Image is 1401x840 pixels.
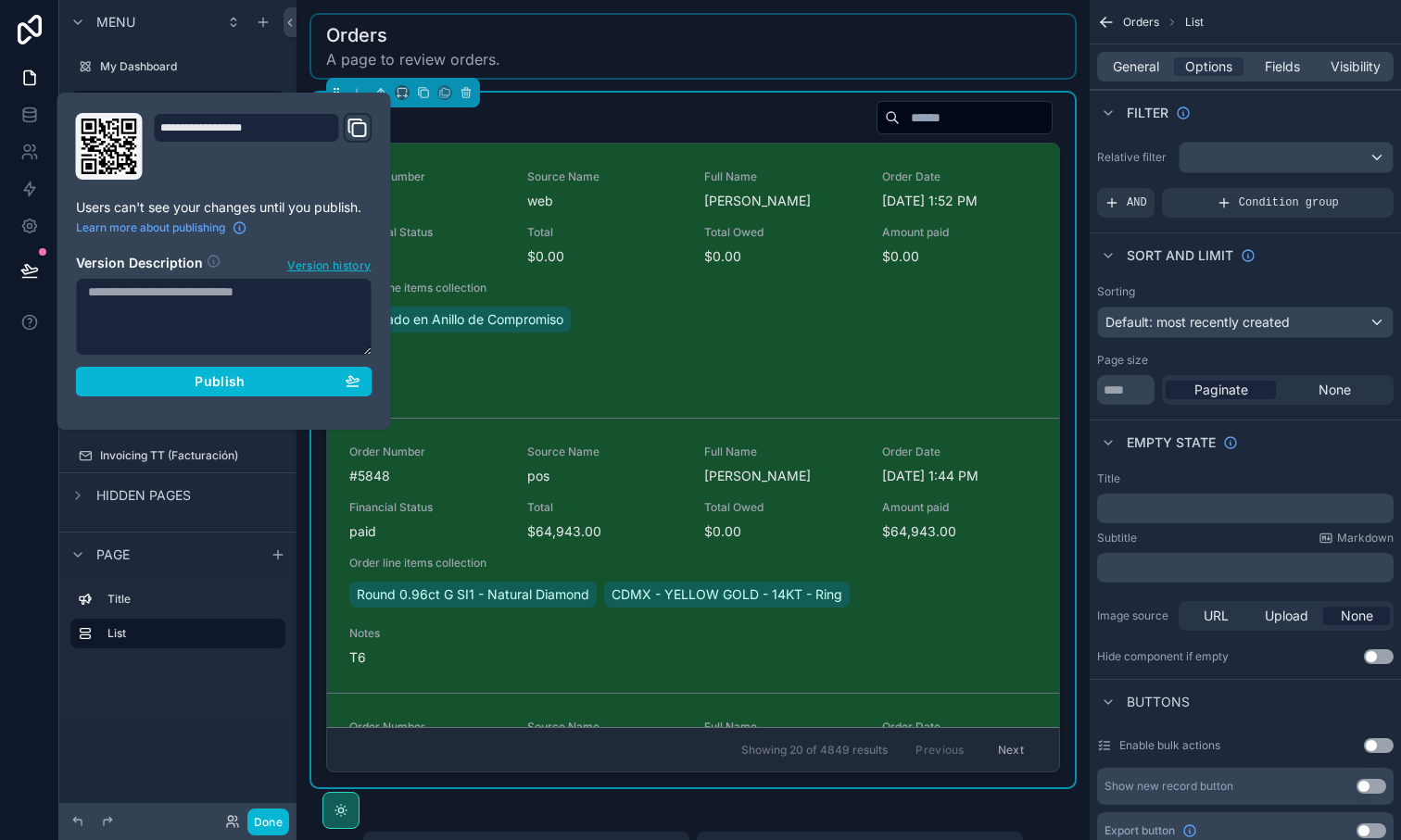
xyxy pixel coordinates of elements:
span: Source Name [527,720,683,734]
span: [DATE] 1:44 PM [882,467,1038,485]
span: Page [96,545,130,564]
a: Markdown [1319,531,1394,545]
div: Domain and Custom Link [154,113,372,180]
div: scrollable content [59,576,297,667]
span: Total [527,225,683,240]
span: Financial Status [349,500,505,515]
a: Invoicing TT (Facturación) [70,441,285,470]
span: Publish [195,373,245,390]
span: Empty state [1127,433,1216,452]
label: Image source [1097,608,1171,623]
label: Relative filter [1097,150,1171,165]
span: Visibility [1331,57,1381,76]
a: Orders [70,91,285,120]
span: [PERSON_NAME] [704,467,860,485]
button: Version history [286,254,372,274]
span: CDMX - YELLOW GOLD - 14KT - Ring [612,585,842,604]
span: Full Name [704,720,860,734]
span: pos [527,467,683,485]
span: [PERSON_NAME] [704,192,860,210]
a: Order Number#5849Source NamewebFull Name[PERSON_NAME]Order Date[DATE] 1:52 PMFinancial Statuspaid... [327,144,1059,418]
span: Round 0.96ct G SI1 - Natural Diamond [357,585,589,604]
button: Publish [76,367,372,396]
span: Amount paid [882,500,1038,515]
span: Order Date [882,445,1038,459]
span: Buttons [1127,693,1190,711]
button: Next [985,735,1037,764]
span: List [1185,15,1204,30]
span: T6 [349,648,505,667]
div: Hide component if empty [1097,649,1229,664]
button: Default: most recently created [1097,307,1394,338]
a: CDMX - YELLOW GOLD - 14KT - Ring [604,582,850,608]
label: Subtitle [1097,531,1137,545]
span: $64,943.00 [882,522,1038,541]
span: Full Name [704,445,860,459]
span: Hidden pages [96,486,191,505]
span: Upload [1265,607,1308,625]
span: Order Number [349,169,505,184]
span: Markdown [1337,531,1394,545]
label: List [107,626,271,641]
span: Order Number [349,445,505,459]
span: Total Owed [704,500,860,515]
a: Round 0.96ct G SI1 - Natural Diamond [349,582,597,608]
div: scrollable content [1097,494,1394,523]
span: Order Date [882,720,1038,734]
label: Title [107,592,278,607]
span: Condition group [1239,195,1339,210]
span: Order line items collection [349,556,1037,570]
p: Users can't see your changes until you publish. [76,198,372,217]
span: Financial Status [349,225,505,240]
span: Grabado en Anillo de Compromiso [357,310,563,329]
span: AND [1127,195,1147,210]
span: Notes [349,626,505,641]
span: [DATE] 1:52 PM [882,192,1038,210]
span: paid [349,247,505,266]
span: #5848 [349,467,505,485]
label: Invoicing TT (Facturación) [100,448,282,463]
span: $0.00 [704,522,860,541]
span: Source Name [527,169,683,184]
span: Order line items collection [349,281,1037,295]
span: Notes [349,351,505,366]
span: Options [1185,57,1232,76]
span: web [527,192,683,210]
a: Order Number#5848Source NameposFull Name[PERSON_NAME]Order Date[DATE] 1:44 PMFinancial Statuspaid... [327,418,1059,693]
span: paid [349,522,505,541]
div: Show new record button [1104,779,1233,794]
span: Total Owed [704,225,860,240]
span: None [1319,381,1351,399]
a: Learn more about publishing [76,220,247,235]
span: $0.00 [882,247,1038,266]
label: Title [1097,471,1120,486]
span: Source Name [527,445,683,459]
label: Sorting [1097,284,1135,299]
span: Fields [1265,57,1300,76]
span: Default: most recently created [1105,314,1290,330]
h2: Version Description [76,254,203,274]
span: Total [527,500,683,515]
span: Orders [1123,15,1159,30]
span: Showing 20 of 4849 results [741,743,888,758]
span: Menu [96,13,135,31]
div: scrollable content [1097,553,1394,583]
a: My Dashboard [70,52,285,81]
button: Done [247,809,289,835]
label: Enable bulk actions [1119,738,1220,753]
span: Filter [1127,104,1168,122]
a: Grabado en Anillo de Compromiso [349,307,571,332]
span: Paginate [1194,381,1248,399]
span: Order Date [882,169,1038,184]
span: #5849 [349,192,505,210]
label: Page size [1097,353,1148,368]
span: URL [1204,607,1229,625]
span: Learn more about publishing [76,220,225,235]
span: $0.00 [527,247,683,266]
span: $64,943.00 [527,522,683,541]
span: General [1113,57,1159,76]
span: Amount paid [882,225,1038,240]
span: None [1341,607,1373,625]
span: $0.00 [704,247,860,266]
span: Sort And Limit [1127,246,1233,265]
